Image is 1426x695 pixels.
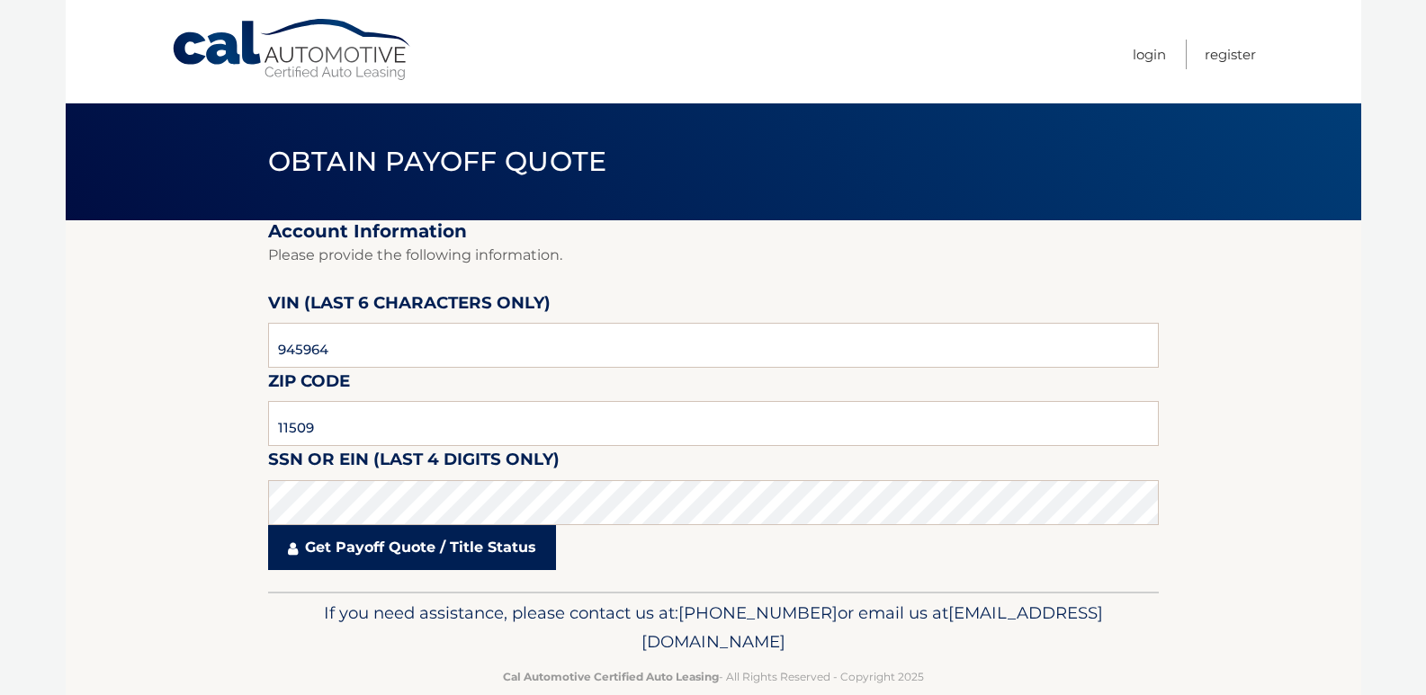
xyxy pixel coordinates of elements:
h2: Account Information [268,220,1159,243]
span: Obtain Payoff Quote [268,145,607,178]
strong: Cal Automotive Certified Auto Leasing [503,670,719,683]
label: SSN or EIN (last 4 digits only) [268,446,560,479]
p: If you need assistance, please contact us at: or email us at [280,599,1147,656]
a: Login [1133,40,1166,69]
p: - All Rights Reserved - Copyright 2025 [280,667,1147,686]
p: Please provide the following information. [268,243,1159,268]
label: Zip Code [268,368,350,401]
a: Cal Automotive [171,18,414,82]
label: VIN (last 6 characters only) [268,290,551,323]
a: Get Payoff Quote / Title Status [268,525,556,570]
span: [PHONE_NUMBER] [678,602,838,623]
a: Register [1205,40,1256,69]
